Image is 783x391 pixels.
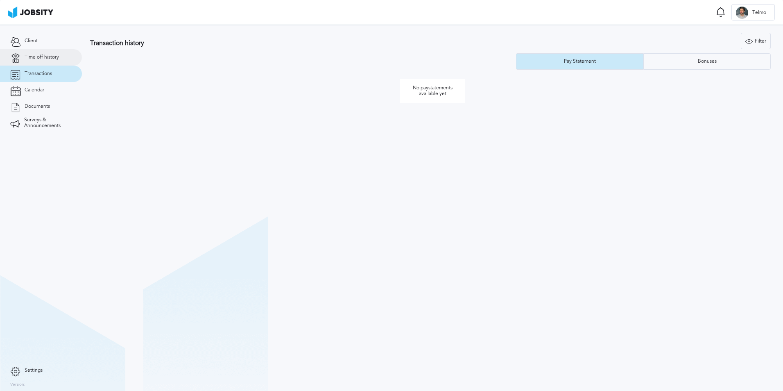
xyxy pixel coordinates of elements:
[736,7,748,19] div: T
[516,53,643,70] button: Pay Statement
[24,117,72,129] span: Surveys & Announcements
[748,10,770,16] span: Telmo
[10,382,25,387] label: Version:
[731,4,775,20] button: TTelmo
[25,87,44,93] span: Calendar
[25,71,52,77] span: Transactions
[643,53,771,70] button: Bonuses
[25,55,59,60] span: Time off history
[25,368,43,373] span: Settings
[25,104,50,109] span: Documents
[694,59,721,64] div: Bonuses
[741,33,771,49] button: Filter
[741,33,770,50] div: Filter
[400,79,465,103] p: No paystatements available yet
[560,59,600,64] div: Pay Statement
[25,38,38,44] span: Client
[8,7,53,18] img: ab4bad089aa723f57921c736e9817d99.png
[90,39,463,47] h3: Transaction history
